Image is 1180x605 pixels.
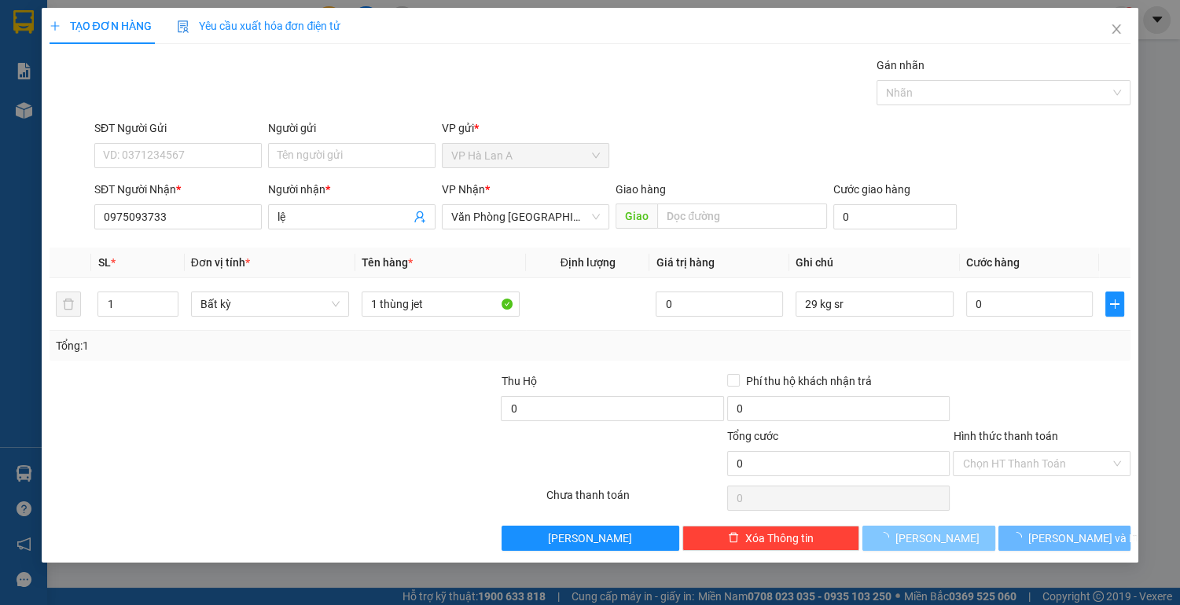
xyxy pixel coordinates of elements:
label: Cước giao hàng [833,183,910,196]
input: VD: Bàn, Ghế [362,291,520,317]
input: Cước giao hàng [833,204,958,229]
span: Giá trị hàng [656,256,714,269]
div: SĐT Người Gửi [94,119,262,137]
img: icon [177,20,189,33]
span: Thu Hộ [501,375,536,387]
th: Ghi chú [789,247,960,278]
button: plus [1105,291,1124,317]
span: user-add [414,211,426,223]
div: Người nhận [268,181,436,198]
span: Văn Phòng Sài Gòn [451,205,600,229]
div: SĐT Người Nhận [94,181,262,198]
span: plus [1106,298,1123,310]
button: deleteXóa Thông tin [682,526,860,551]
span: Tên hàng [362,256,413,269]
span: loading [1011,532,1028,543]
span: close [1110,23,1123,35]
div: Tổng: 1 [56,337,457,354]
span: plus [50,20,61,31]
span: VP Hà Lan A [451,144,600,167]
label: Hình thức thanh toán [953,430,1057,442]
span: Tổng cước [727,430,778,442]
span: TẠO ĐƠN HÀNG [50,20,152,32]
span: [PERSON_NAME] và In [1028,530,1138,547]
span: Đơn vị tính [191,256,250,269]
input: 0 [656,291,783,317]
div: Chưa thanh toán [545,486,726,514]
span: SL [97,256,110,269]
span: loading [878,532,895,543]
span: Xóa Thông tin [745,530,814,547]
span: Yêu cầu xuất hóa đơn điện tử [177,20,341,32]
button: [PERSON_NAME] [502,526,679,551]
button: [PERSON_NAME] và In [998,526,1130,551]
button: Close [1094,8,1138,52]
div: Người gửi [268,119,436,137]
span: Phí thu hộ khách nhận trả [740,372,878,390]
button: delete [56,291,81,317]
div: VP gửi [442,119,609,137]
span: [PERSON_NAME] [548,530,632,547]
label: Gán nhãn [877,59,925,71]
button: [PERSON_NAME] [862,526,994,551]
input: Ghi Chú [796,291,954,317]
input: Dọc đường [657,203,826,229]
span: delete [728,532,739,544]
span: Bất kỳ [200,292,340,316]
span: VP Nhận [442,183,485,196]
span: Cước hàng [966,256,1020,269]
span: Giao hàng [616,183,666,196]
span: [PERSON_NAME] [895,530,980,547]
span: Giao [616,203,657,229]
span: Định lượng [561,256,616,269]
